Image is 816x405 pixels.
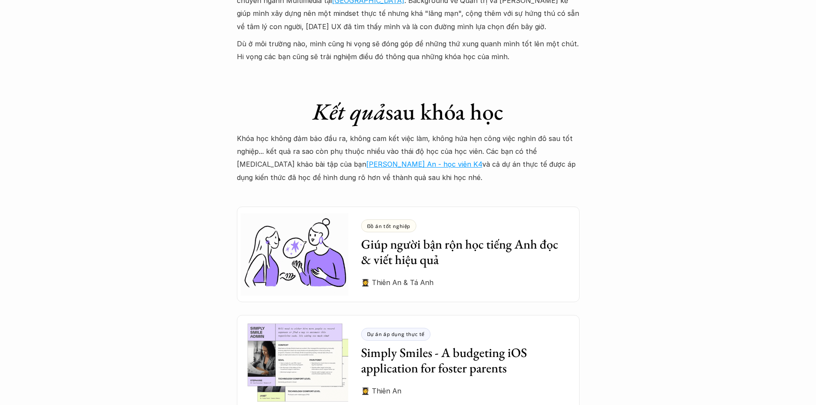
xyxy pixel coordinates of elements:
[361,384,567,397] p: 👩‍🎓 Thiên An
[367,331,425,337] p: Dự án áp dụng thực tế
[367,223,411,229] p: Đồ án tốt nghiệp
[313,96,386,126] em: Kết quả
[366,160,482,168] a: [PERSON_NAME] An - học viên K4
[361,237,567,267] h3: Giúp người bận rộn học tiếng Anh đọc & viết hiệu quả
[361,345,567,376] h3: Simply Smiles - A budgeting iOS application for foster parents
[361,276,567,289] p: 👩‍🎓 Thiên An & Tá Anh
[237,207,580,302] a: Đồ án tốt nghiệpGiúp người bận rộn học tiếng Anh đọc & viết hiệu quả👩‍🎓 Thiên An & Tá Anh
[237,132,580,184] p: Khóa học không đảm bảo đầu ra, không cam kết việc làm, không hứa hẹn công việc nghìn đô sau tốt n...
[237,98,580,126] h1: sau khóa học
[237,37,580,63] p: Dù ở môi trường nào, mình cũng hi vọng sẽ đóng góp để những thứ xung quanh mình tốt lên một chút....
